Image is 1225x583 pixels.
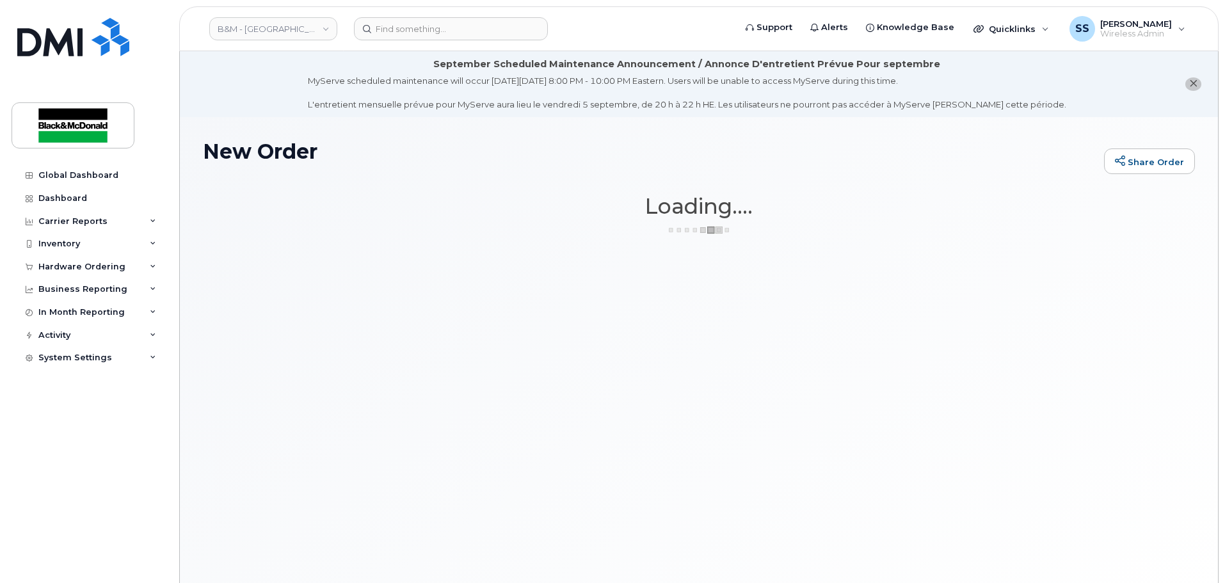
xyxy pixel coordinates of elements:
[667,225,731,235] img: ajax-loader-3a6953c30dc77f0bf724df975f13086db4f4c1262e45940f03d1251963f1bf2e.gif
[203,140,1098,163] h1: New Order
[308,75,1066,111] div: MyServe scheduled maintenance will occur [DATE][DATE] 8:00 PM - 10:00 PM Eastern. Users will be u...
[433,58,940,71] div: September Scheduled Maintenance Announcement / Annonce D'entretient Prévue Pour septembre
[203,195,1195,218] h1: Loading....
[1185,77,1201,91] button: close notification
[1104,148,1195,174] a: Share Order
